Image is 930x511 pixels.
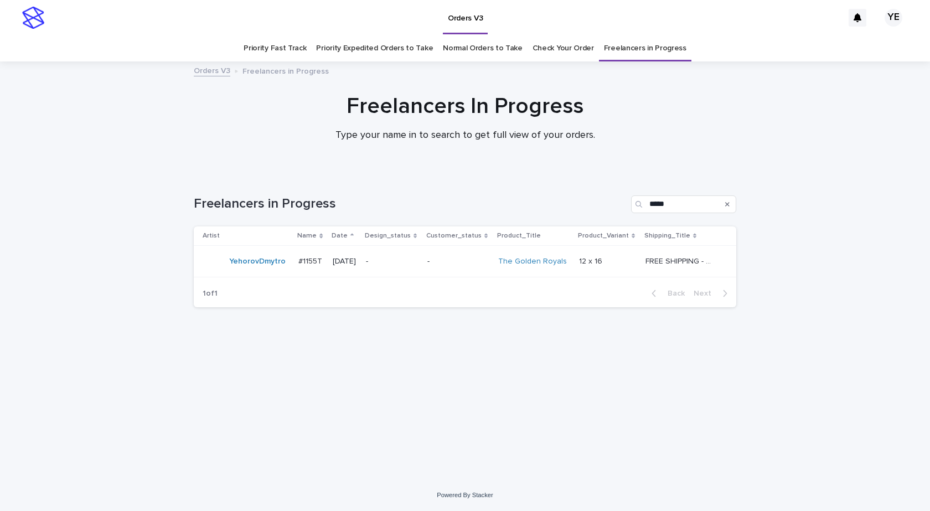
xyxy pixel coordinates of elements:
[443,35,523,61] a: Normal Orders to Take
[644,230,690,242] p: Shipping_Title
[194,93,736,120] h1: Freelancers In Progress
[578,230,629,242] p: Product_Variant
[194,196,627,212] h1: Freelancers in Progress
[661,290,685,297] span: Back
[885,9,902,27] div: YE
[437,492,493,498] a: Powered By Stacker
[365,230,411,242] p: Design_status
[631,195,736,213] input: Search
[533,35,594,61] a: Check Your Order
[194,64,230,76] a: Orders V3
[244,130,686,142] p: Type your name in to search to get full view of your orders.
[22,7,44,29] img: stacker-logo-s-only.png
[604,35,686,61] a: Freelancers in Progress
[297,230,317,242] p: Name
[203,230,220,242] p: Artist
[244,35,306,61] a: Priority Fast Track
[194,246,736,277] tr: YehorovDmytro #1155T#1155T [DATE]--The Golden Royals 12 x 1612 x 16 FREE SHIPPING - preview in 1-...
[194,280,226,307] p: 1 of 1
[242,64,329,76] p: Freelancers in Progress
[332,230,348,242] p: Date
[427,257,489,266] p: -
[366,257,418,266] p: -
[316,35,433,61] a: Priority Expedited Orders to Take
[426,230,482,242] p: Customer_status
[579,255,604,266] p: 12 x 16
[229,257,286,266] a: YehorovDmytro
[645,255,717,266] p: FREE SHIPPING - preview in 1-2 business days, after your approval delivery will take 5-10 b.d.
[497,230,541,242] p: Product_Title
[689,288,736,298] button: Next
[643,288,689,298] button: Back
[298,255,324,266] p: #1155T
[333,257,357,266] p: [DATE]
[694,290,718,297] span: Next
[498,257,567,266] a: The Golden Royals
